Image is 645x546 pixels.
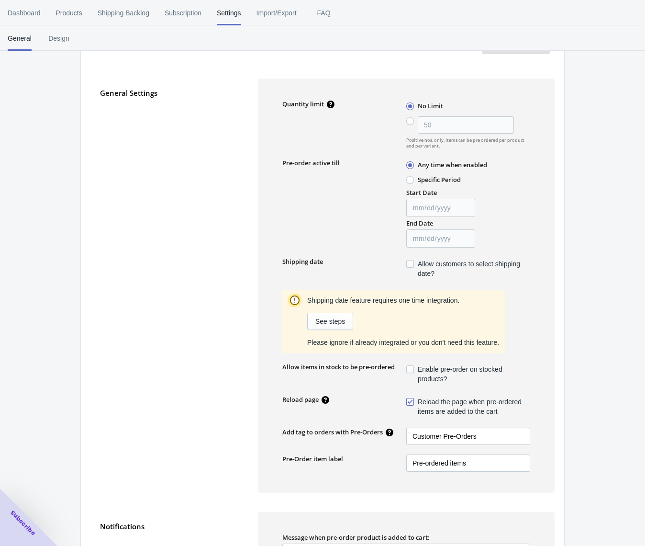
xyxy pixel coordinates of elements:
label: Quantity limit [282,100,324,108]
span: General [8,26,32,51]
span: Shipping date feature requires one time integration. [307,296,459,304]
label: Message when pre-order product is added to cart: [282,533,430,542]
span: See steps [315,318,345,325]
label: Notifications [100,522,239,531]
span: Reload the page when pre-ordered items are added to the cart [418,397,530,416]
a: See steps [307,313,353,330]
span: Please ignore if already integrated or you don't need this feature. [307,339,499,346]
label: Pre-order active till [282,159,406,167]
span: Shipping Backlog [98,0,149,25]
label: Add tag to orders with Pre-Orders [282,428,383,436]
span: Products [56,0,82,25]
span: FAQ [312,0,336,25]
span: Design [47,26,71,51]
span: Subscription [165,0,201,25]
label: Allow items in stock to be pre-ordered [282,363,395,371]
span: Enable pre-order on stocked products? [418,364,530,384]
span: Dashboard [8,0,41,25]
label: Specific Period [418,175,461,184]
label: No Limit [418,102,443,110]
span: Positive nos. only. Items can be pre ordered per product and per variant. [406,137,530,149]
label: General Settings [100,88,239,98]
label: Start Date [406,188,437,197]
label: Pre-Order item label [282,455,343,463]
label: Any time when enabled [418,160,487,169]
span: Settings [217,0,241,25]
span: Import/Export [256,0,297,25]
label: End Date [406,219,433,227]
label: Reload page [282,395,319,404]
span: Subscribe [9,509,37,537]
label: Shipping date [282,257,323,266]
span: Allow customers to select shipping date? [418,259,530,278]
